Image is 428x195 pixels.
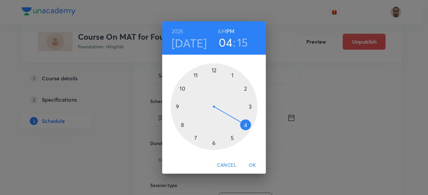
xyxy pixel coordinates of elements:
[172,27,184,36] button: 2025
[244,161,260,169] span: OK
[226,27,234,36] button: PM
[233,35,236,49] h3: :
[217,161,236,169] span: Cancel
[218,27,226,36] button: AM
[242,159,263,171] button: OK
[172,36,207,50] button: [DATE]
[219,35,232,49] button: 04
[237,35,248,49] button: 15
[214,159,239,171] button: Cancel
